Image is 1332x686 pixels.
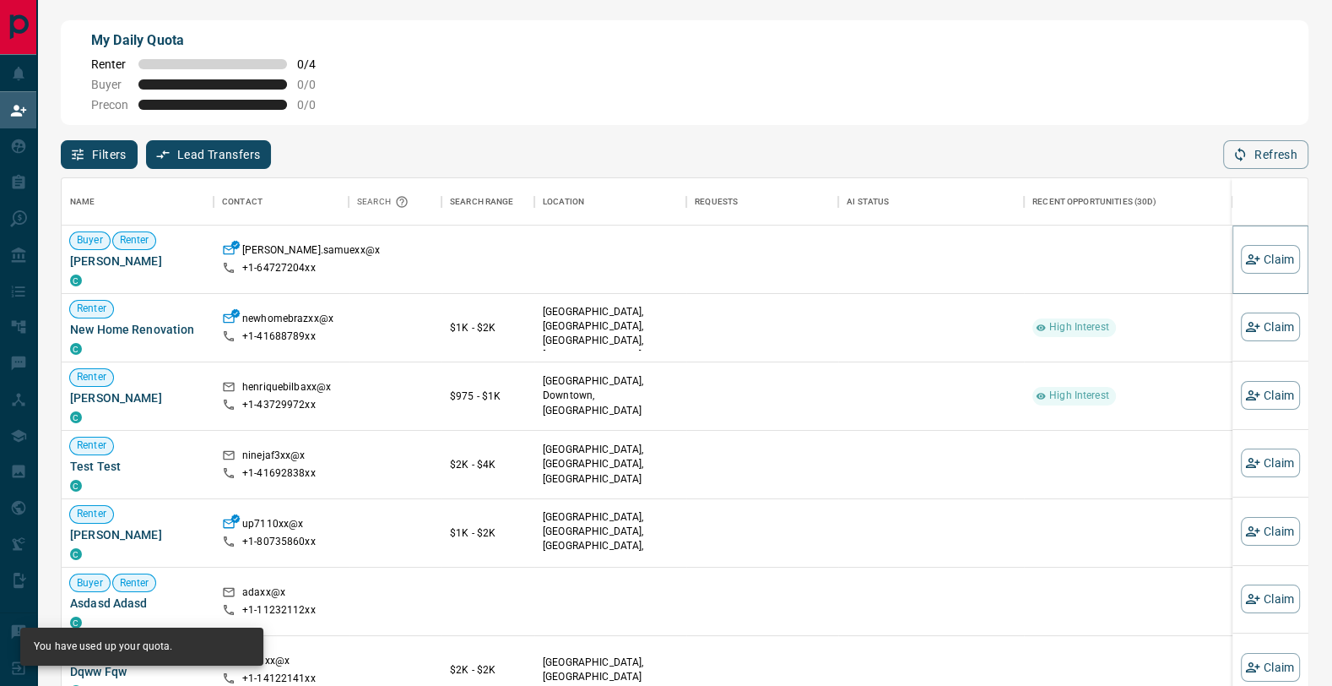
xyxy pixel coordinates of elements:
[695,178,738,226] div: Requests
[146,140,272,169] button: Lead Transfers
[70,370,113,384] span: Renter
[1241,245,1300,274] button: Claim
[70,576,110,591] span: Buyer
[297,98,334,112] span: 0 / 0
[450,662,526,678] p: $2K - $2K
[242,380,331,398] p: henriquebilbaxx@x
[91,57,128,71] span: Renter
[543,374,678,417] p: [GEOGRAPHIC_DATA], Downtown, [GEOGRAPHIC_DATA]
[242,243,380,261] p: [PERSON_NAME].samuexx@x
[1042,389,1116,403] span: High Interest
[70,275,82,286] div: condos.ca
[242,535,316,549] p: +1- 80735860xx
[70,233,110,248] span: Buyer
[1241,653,1300,682] button: Claim
[543,305,678,378] p: [GEOGRAPHIC_DATA], [GEOGRAPHIC_DATA], [GEOGRAPHIC_DATA], [GEOGRAPHIC_DATA] | [GEOGRAPHIC_DATA]
[450,457,526,472] p: $2K - $4K
[113,233,156,248] span: Renter
[70,438,113,453] span: Renter
[62,178,214,226] div: Name
[297,57,334,71] span: 0 / 4
[70,343,82,355] div: condos.ca
[1042,320,1116,335] span: High Interest
[534,178,686,226] div: Location
[686,178,838,226] div: Requests
[847,178,889,226] div: AI Status
[1241,313,1300,341] button: Claim
[70,321,205,338] span: New Home Renovation
[450,389,526,404] p: $975 - $1K
[70,178,95,226] div: Name
[1032,178,1156,226] div: Recent Opportunities (30d)
[242,398,316,412] p: +1- 43729972xx
[242,517,303,535] p: up7110xx@x
[357,178,413,226] div: Search
[242,672,316,686] p: +1- 14122141xx
[543,510,678,583] p: [GEOGRAPHIC_DATA], [GEOGRAPHIC_DATA], [GEOGRAPHIC_DATA], [GEOGRAPHIC_DATA] | [GEOGRAPHIC_DATA]
[70,617,82,629] div: condos.ca
[1223,140,1308,169] button: Refresh
[70,411,82,423] div: condos.ca
[242,449,306,466] p: ninejaf3xx@x
[70,507,113,521] span: Renter
[838,178,1024,226] div: AI Status
[242,329,316,344] p: +1- 41688789xx
[91,30,334,51] p: My Daily Quota
[1024,178,1232,226] div: Recent Opportunities (30d)
[70,302,113,316] span: Renter
[91,98,128,112] span: Precon
[242,603,316,618] p: +1- 11232112xx
[70,480,82,492] div: condos.ca
[222,178,263,226] div: Contact
[543,178,584,226] div: Location
[70,389,205,406] span: [PERSON_NAME]
[297,78,334,91] span: 0 / 0
[543,443,678,486] p: [GEOGRAPHIC_DATA], [GEOGRAPHIC_DATA], [GEOGRAPHIC_DATA]
[70,458,205,475] span: Test Test
[242,585,285,603] p: adaxx@x
[1241,381,1300,410] button: Claim
[70,526,205,543] span: [PERSON_NAME]
[450,178,514,226] div: Search Range
[70,663,205,680] span: Dqww Fqw
[450,525,526,541] p: $1K - $2K
[34,633,173,661] div: You have used up your quota.
[91,78,128,91] span: Buyer
[242,654,290,672] p: ihei1xx@x
[242,261,316,275] p: +1- 64727204xx
[70,253,205,269] span: [PERSON_NAME]
[441,178,534,226] div: Search Range
[450,320,526,335] p: $1K - $2K
[543,656,678,684] p: [GEOGRAPHIC_DATA], [GEOGRAPHIC_DATA]
[242,466,316,481] p: +1- 41692838xx
[242,312,333,329] p: newhomebrazxx@x
[1241,517,1300,546] button: Claim
[113,576,156,591] span: Renter
[1241,449,1300,477] button: Claim
[70,595,205,612] span: Asdasd Adasd
[1241,585,1300,613] button: Claim
[214,178,349,226] div: Contact
[70,548,82,560] div: condos.ca
[61,140,138,169] button: Filters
